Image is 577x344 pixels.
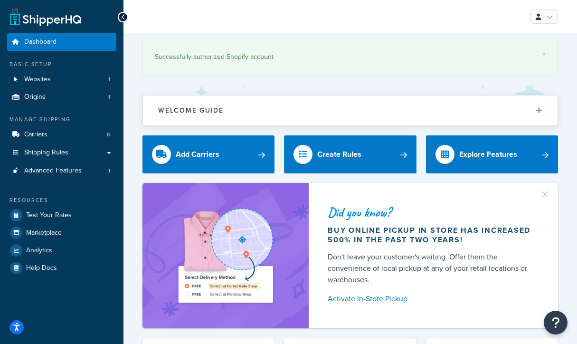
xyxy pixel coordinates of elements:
[24,76,51,84] span: Websites
[284,135,416,173] a: Create Rules
[26,229,62,237] span: Marketplace
[7,144,116,162] a: Shipping Rules
[7,88,116,106] li: Origins
[7,126,116,143] li: Carriers
[108,76,110,84] span: 1
[143,96,558,125] button: Welcome Guide
[544,311,568,334] button: Open Resource Center
[7,259,116,277] a: Help Docs
[24,93,46,101] span: Origins
[7,224,116,241] a: Marketplace
[328,292,535,306] a: Activate In-Store Pickup
[24,149,68,157] span: Shipping Rules
[158,107,224,114] h2: Welcome Guide
[155,50,546,64] div: Successfully authorized Shopify account
[7,115,116,124] div: Manage Shipping
[7,71,116,88] a: Websites1
[157,204,294,308] img: ad-shirt-map-b0359fc47e01cab431d101c4b569394f6a03f54285957d908178d52f29eb9668.png
[459,148,517,161] div: Explore Features
[108,167,110,175] span: 1
[7,126,116,143] a: Carriers6
[24,38,57,46] span: Dashboard
[24,131,47,139] span: Carriers
[7,162,116,180] a: Advanced Features1
[26,211,72,220] span: Test Your Rates
[426,135,558,173] a: Explore Features
[7,196,116,204] div: Resources
[7,207,116,224] a: Test Your Rates
[317,148,361,161] div: Create Rules
[142,135,274,173] a: Add Carriers
[328,251,535,286] div: Don't leave your customer's waiting. Offer them the convenience of local pickup at any of your re...
[24,167,82,175] span: Advanced Features
[328,226,535,245] div: Buy online pickup in store has increased 500% in the past two years!
[7,162,116,180] li: Advanced Features
[7,60,116,68] div: Basic Setup
[26,247,52,255] span: Analytics
[7,242,116,259] a: Analytics
[328,206,535,219] div: Did you know?
[107,131,110,139] span: 6
[108,93,110,101] span: 1
[176,148,219,161] div: Add Carriers
[26,264,57,272] span: Help Docs
[7,71,116,88] li: Websites
[7,88,116,106] a: Origins1
[542,50,546,58] a: ×
[7,33,116,51] a: Dashboard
